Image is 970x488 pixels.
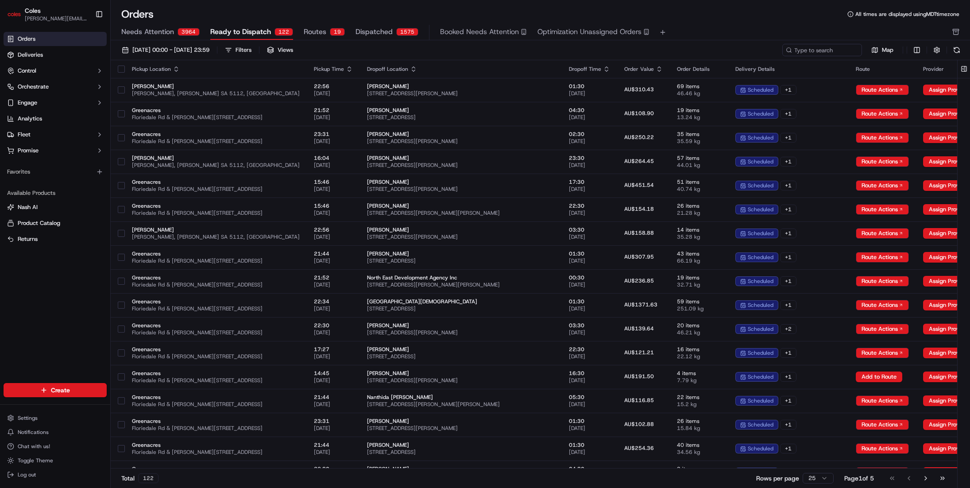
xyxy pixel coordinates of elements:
span: [DATE] [314,209,353,217]
div: + 1 [780,300,796,310]
span: [PERSON_NAME] [367,178,555,186]
span: Log out [18,471,36,478]
div: Dropoff Location [367,66,555,73]
button: Route Actions [856,108,909,119]
span: [DATE] [314,162,353,169]
span: 01:30 [569,298,610,305]
div: 122 [274,28,293,36]
span: 19 items [677,107,721,114]
span: 35 items [677,131,721,138]
span: 66.19 kg [677,257,721,264]
span: 22:34 [314,298,353,305]
span: 7.79 kg [677,377,721,384]
span: Greenacres [132,298,300,305]
div: 📗 [9,129,16,136]
span: Floriedale Rd & [PERSON_NAME][STREET_ADDRESS] [132,114,300,121]
span: scheduled [748,254,773,261]
span: 21:52 [314,274,353,281]
span: scheduled [748,182,773,189]
span: Floriedale Rd & [PERSON_NAME][STREET_ADDRESS] [132,138,300,145]
span: [DATE] [569,353,610,360]
button: Nash AI [4,200,107,214]
div: Order Details [677,66,721,73]
span: 16 items [677,346,721,353]
span: [DATE] [314,90,353,97]
a: Product Catalog [7,219,103,227]
span: Greenacres [132,250,300,257]
span: scheduled [748,373,773,380]
span: AU$154.18 [624,205,654,213]
div: Pickup Location [132,66,300,73]
a: Powered byPylon [62,150,107,157]
span: [DATE] [314,186,353,193]
span: 20 items [677,322,721,329]
div: + 1 [780,181,796,190]
span: [STREET_ADDRESS][PERSON_NAME] [367,162,555,169]
div: + 1 [780,205,796,214]
span: Greenacres [132,178,300,186]
span: Settings [18,414,38,422]
span: Floriedale Rd & [PERSON_NAME][STREET_ADDRESS] [132,305,300,312]
span: 26 items [677,202,721,209]
span: Floriedale Rd & [PERSON_NAME][STREET_ADDRESS] [132,186,300,193]
span: 22:56 [314,226,353,233]
button: Settings [4,412,107,424]
span: API Documentation [84,128,142,137]
span: Greenacres [132,107,300,114]
button: Engage [4,96,107,110]
div: Delivery Details [735,66,842,73]
div: Route [856,66,909,73]
a: Nash AI [7,203,103,211]
span: AU$108.90 [624,110,654,117]
span: [PERSON_NAME] [367,107,555,114]
button: Route Actions [856,419,909,430]
span: [PERSON_NAME], [PERSON_NAME] SA 5112, [GEOGRAPHIC_DATA] [132,90,300,97]
span: Pylon [88,150,107,157]
button: Route Actions [856,324,909,334]
span: [PERSON_NAME] [132,226,300,233]
span: Returns [18,235,38,243]
span: Greenacres [132,370,300,377]
span: [DATE] [569,305,610,312]
span: 19 items [677,274,721,281]
span: [STREET_ADDRESS] [367,114,555,121]
span: 16:30 [569,370,610,377]
span: AU$264.45 [624,158,654,165]
span: [PERSON_NAME], [PERSON_NAME] SA 5112, [GEOGRAPHIC_DATA] [132,162,300,169]
span: 46.21 kg [677,329,721,336]
button: Product Catalog [4,216,107,230]
button: Promise [4,143,107,158]
span: 22 items [677,394,721,401]
span: [STREET_ADDRESS][PERSON_NAME] [367,186,555,193]
button: Map [866,45,899,55]
span: [DATE] [314,233,353,240]
button: Filters [221,44,255,56]
span: scheduled [748,349,773,356]
span: scheduled [748,230,773,237]
span: AU$139.64 [624,325,654,332]
span: 03:30 [569,226,610,233]
span: AU$121.21 [624,349,654,356]
button: Route Actions [856,348,909,358]
span: Floriedale Rd & [PERSON_NAME][STREET_ADDRESS] [132,377,300,384]
button: Fleet [4,128,107,142]
span: 51 items [677,178,721,186]
span: 16:04 [314,155,353,162]
span: 23:30 [569,155,610,162]
span: [DATE] [314,281,353,288]
span: [STREET_ADDRESS][PERSON_NAME] [367,377,555,384]
div: Dropoff Time [569,66,610,73]
button: [DATE] 00:00 - [DATE] 23:59 [118,44,213,56]
span: [DATE] [314,305,353,312]
div: Pickup Time [314,66,353,73]
span: [PERSON_NAME] [367,131,555,138]
input: Type to search [782,44,862,56]
button: Route Actions [856,132,909,143]
span: Promise [18,147,39,155]
button: Route Actions [856,300,909,310]
span: [DATE] [569,233,610,240]
span: 23:31 [314,131,353,138]
span: Deliveries [18,51,43,59]
button: Notifications [4,426,107,438]
span: Control [18,67,36,75]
